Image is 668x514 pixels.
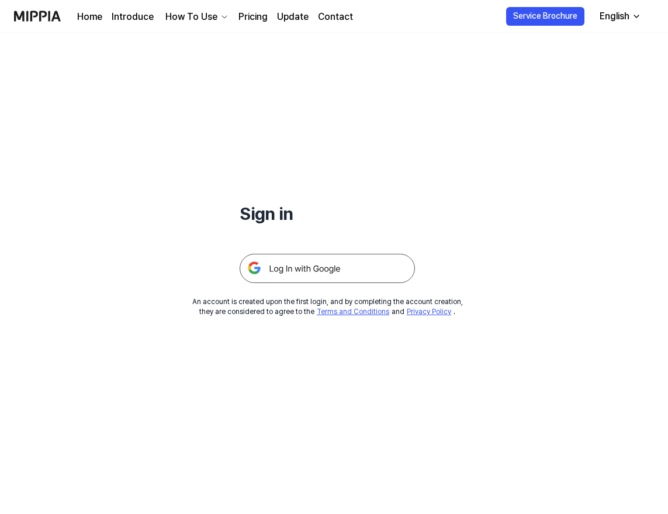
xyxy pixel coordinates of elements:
a: Pricing [238,10,268,24]
a: Introduce [112,10,154,24]
a: Terms and Conditions [317,308,389,316]
div: An account is created upon the first login, and by completing the account creation, they are cons... [192,297,463,317]
button: English [590,5,648,28]
div: English [597,9,632,23]
h1: Sign in [240,201,415,226]
a: Contact [318,10,353,24]
button: Service Brochure [506,7,584,26]
div: How To Use [163,10,220,24]
a: Privacy Policy [407,308,451,316]
button: How To Use [163,10,229,24]
img: 구글 로그인 버튼 [240,254,415,283]
a: Home [77,10,102,24]
a: Update [277,10,309,24]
